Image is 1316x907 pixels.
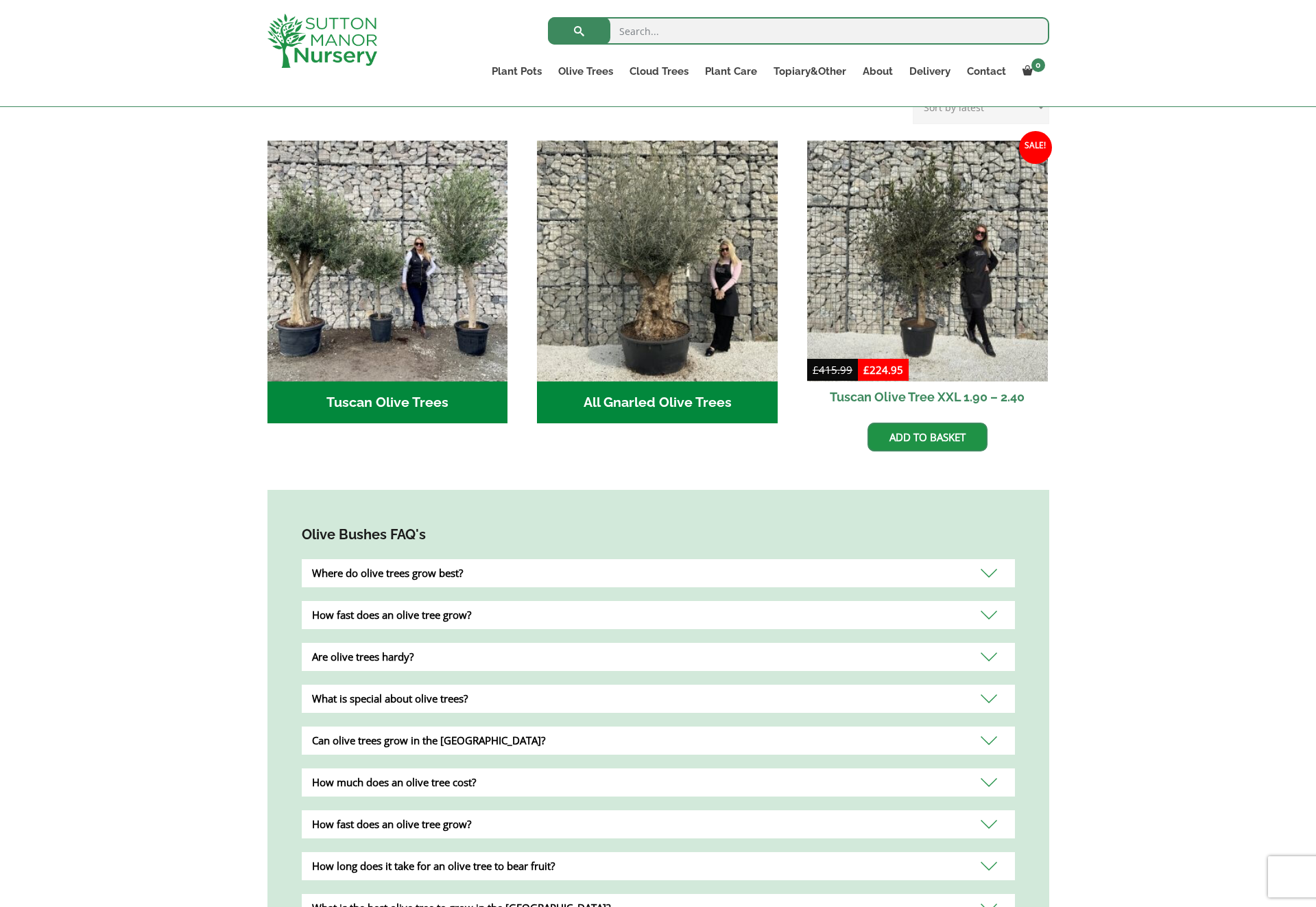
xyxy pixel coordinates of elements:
div: Are olive trees hardy? [302,643,1015,671]
div: What is special about olive trees? [302,685,1015,713]
a: Contact [959,62,1014,81]
bdi: 415.99 [813,363,852,377]
a: Plant Pots [483,62,550,81]
a: Add to basket: “Tuscan Olive Tree XXL 1.90 - 2.40” [868,423,988,451]
span: Sale! [1019,131,1052,164]
span: £ [863,363,870,377]
div: How fast does an olive tree grow? [302,810,1015,838]
div: Can olive trees grow in the [GEOGRAPHIC_DATA]? [302,727,1015,755]
h4: Olive Bushes FAQ's [302,524,1015,545]
a: 0 [1014,62,1049,81]
a: Plant Care [697,62,765,81]
div: How fast does an olive tree grow? [302,601,1015,629]
a: Visit product category All Gnarled Olive Trees [537,141,778,423]
span: 0 [1031,58,1045,72]
h2: Tuscan Olive Tree XXL 1.90 – 2.40 [807,381,1048,412]
div: Where do olive trees grow best? [302,559,1015,587]
img: All Gnarled Olive Trees [537,141,778,381]
img: logo [267,14,377,68]
div: How much does an olive tree cost? [302,768,1015,797]
h2: Tuscan Olive Trees [267,381,508,424]
a: Sale! Tuscan Olive Tree XXL 1.90 – 2.40 [807,141,1048,412]
h2: All Gnarled Olive Trees [537,381,778,424]
a: Olive Trees [550,62,621,81]
span: £ [813,363,819,377]
bdi: 224.95 [863,363,903,377]
img: Tuscan Olive Trees [267,141,508,381]
a: Topiary&Other [765,62,854,81]
a: Cloud Trees [621,62,697,81]
select: Shop order [913,90,1049,124]
a: Visit product category Tuscan Olive Trees [267,141,508,423]
a: Delivery [901,62,959,81]
div: How long does it take for an olive tree to bear fruit? [302,852,1015,880]
a: About [854,62,901,81]
img: Tuscan Olive Tree XXL 1.90 - 2.40 [807,141,1048,381]
input: Search... [548,17,1049,45]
